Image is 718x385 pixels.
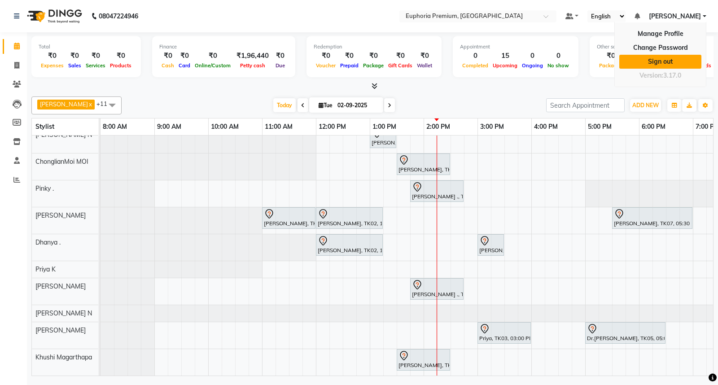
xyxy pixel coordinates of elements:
div: Redemption [314,43,434,51]
span: [PERSON_NAME] [40,101,88,108]
div: ₹0 [597,51,625,61]
div: ₹0 [314,51,338,61]
div: ₹0 [39,51,66,61]
div: Total [39,43,134,51]
a: 4:00 PM [532,120,560,133]
span: Online/Custom [193,62,233,69]
span: Due [273,62,287,69]
span: Gift Cards [386,62,415,69]
div: ₹0 [176,51,193,61]
span: Tue [316,102,335,109]
span: Upcoming [490,62,520,69]
div: [PERSON_NAME], TK02, 01:30 PM-02:30 PM, EP-Cookies & Cup Cake Pedi [398,350,449,369]
div: ₹1,96,440 [233,51,272,61]
span: Today [273,98,296,112]
div: [PERSON_NAME] ., TK06, 01:45 PM-02:45 PM, EP-Brilliance White [411,182,463,201]
input: Search Appointment [546,98,625,112]
a: 3:00 PM [478,120,506,133]
span: Package [361,62,386,69]
span: Packages [597,62,625,69]
a: Change Password [619,41,701,55]
span: Completed [460,62,490,69]
a: 2:00 PM [424,120,452,133]
span: Ongoing [520,62,545,69]
div: [PERSON_NAME] ., TK06, 01:45 PM-02:45 PM, EP-Half Coverage Make Up By Salon Artist [411,280,463,298]
a: 8:00 AM [101,120,129,133]
span: Products [108,62,134,69]
div: 0 [460,51,490,61]
span: ChonglianMoi MOI [35,157,88,166]
span: Khushi Magarthapa [35,353,92,361]
span: No show [545,62,571,69]
div: Version:3.17.0 [619,69,701,82]
span: [PERSON_NAME] [35,211,86,219]
a: Manage Profile [619,27,701,41]
span: Sales [66,62,83,69]
div: Priya, TK03, 03:00 PM-04:00 PM, EP-Artistic Cut - Senior Stylist [478,324,530,342]
a: 12:00 PM [316,120,348,133]
div: 0 [520,51,545,61]
a: 11:00 AM [263,120,295,133]
div: ₹0 [83,51,108,61]
span: Stylist [35,122,54,131]
a: 6:00 PM [639,120,668,133]
a: x [88,101,92,108]
div: [PERSON_NAME], TK02, 12:00 PM-01:15 PM, EP-Swedish Massage (Oil) 45+15 [317,209,382,227]
a: Sign out [619,55,701,69]
span: ADD NEW [632,102,659,109]
div: ₹0 [338,51,361,61]
a: 9:00 AM [155,120,184,133]
div: [PERSON_NAME], TK01, 11:00 AM-12:00 PM, EP-Sports Massage (Oil) 45+15 [263,209,315,227]
div: ₹0 [108,51,134,61]
div: ₹0 [159,51,176,61]
div: Dr.[PERSON_NAME], TK05, 05:00 PM-06:30 PM, EP-Tone Me [586,324,665,342]
div: 15 [490,51,520,61]
b: 08047224946 [99,4,138,29]
div: [PERSON_NAME], TK02, 01:30 PM-02:30 PM, EP-Cookies & Cup Cake Pedi [398,155,449,174]
span: Expenses [39,62,66,69]
div: 0 [545,51,571,61]
span: [PERSON_NAME] [649,12,701,21]
span: Prepaid [338,62,361,69]
div: ₹0 [415,51,434,61]
input: 2025-09-02 [335,99,380,112]
div: [PERSON_NAME] ., TK04, 03:00 PM-03:30 PM, EP-Head Massage (30 Mins) w/o Hairwash [478,236,503,254]
span: Dhanya . [35,238,61,246]
div: ₹0 [386,51,415,61]
span: Priya K [35,265,56,273]
span: [PERSON_NAME] N [35,309,92,317]
span: Wallet [415,62,434,69]
span: Voucher [314,62,338,69]
div: [PERSON_NAME] ., TK06, 01:00 PM-01:30 PM, EP-[PERSON_NAME] Trim/Design MEN [371,128,395,147]
a: 10:00 AM [209,120,241,133]
a: 5:00 PM [586,120,614,133]
img: logo [23,4,84,29]
div: ₹0 [361,51,386,61]
span: Pinky . [35,184,54,192]
div: Finance [159,43,288,51]
div: [PERSON_NAME], TK07, 05:30 PM-07:00 PM, EP-Swedish Massage (Oil) 45+15 [613,209,692,227]
div: ₹0 [193,51,233,61]
a: 1:00 PM [370,120,398,133]
span: [PERSON_NAME] [35,326,86,334]
div: ₹0 [66,51,83,61]
span: Petty cash [238,62,267,69]
div: ₹0 [272,51,288,61]
span: Cash [159,62,176,69]
span: [PERSON_NAME] [35,282,86,290]
div: [PERSON_NAME], TK02, 12:00 PM-01:15 PM, EP-Aroma Massage (Aroma Oil) 45+15 [317,236,382,254]
button: ADD NEW [630,99,661,112]
span: [PERSON_NAME] N [35,131,92,139]
span: Services [83,62,108,69]
span: Card [176,62,193,69]
div: Appointment [460,43,571,51]
span: +11 [96,100,114,107]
